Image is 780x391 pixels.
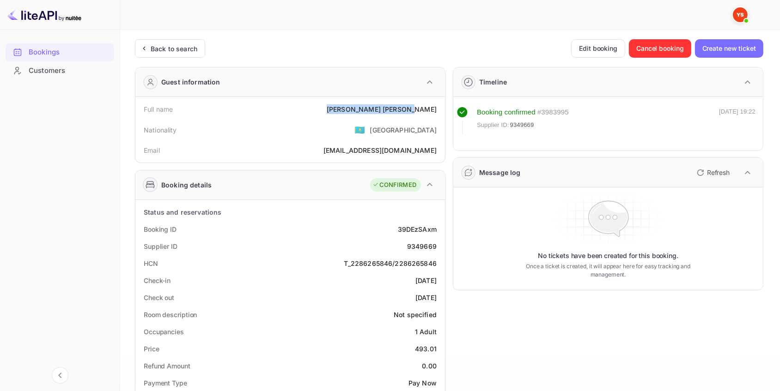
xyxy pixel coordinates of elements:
div: 9349669 [407,241,437,251]
button: Collapse navigation [52,367,68,384]
div: HCN [144,259,158,268]
span: 9349669 [510,120,534,130]
button: Cancel booking [629,39,691,58]
div: [DATE] [415,276,437,285]
div: Pay Now [408,378,437,388]
img: LiteAPI logo [7,7,81,22]
div: Full name [144,104,173,114]
div: Check out [144,293,174,302]
a: Bookings [6,43,114,60]
div: [PERSON_NAME] [PERSON_NAME] [327,104,437,114]
div: Message log [479,168,521,177]
div: Refund Amount [144,361,190,371]
div: Customers [29,66,110,76]
div: 0.00 [422,361,437,371]
button: Create new ticket [695,39,763,58]
span: Supplier ID: [477,120,509,130]
div: Status and reservations [144,207,221,217]
div: Occupancies [144,327,184,337]
div: [DATE] [415,293,437,302]
button: Refresh [691,165,733,180]
button: Edit booking [571,39,625,58]
div: Room description [144,310,197,319]
div: [EMAIL_ADDRESS][DOMAIN_NAME] [323,145,437,155]
div: Booking confirmed [477,107,536,118]
div: [GEOGRAPHIC_DATA] [370,125,437,135]
img: Yandex Support [733,7,748,22]
div: Supplier ID [144,241,177,251]
div: Customers [6,62,114,80]
div: CONFIRMED [372,180,416,190]
p: Refresh [707,168,730,177]
div: Not specified [394,310,437,319]
div: Back to search [151,44,197,54]
div: Guest information [161,77,220,87]
div: Timeline [479,77,507,87]
div: Email [144,145,160,155]
div: 493.01 [415,344,437,354]
div: Booking ID [144,224,177,234]
div: Nationality [144,125,177,135]
div: [DATE] 19:22 [719,107,756,134]
div: Bookings [29,47,110,58]
a: Customers [6,62,114,79]
div: T_2286265846/2286265846 [344,259,437,268]
div: Check-in [144,276,171,285]
div: Booking details [161,180,212,190]
div: 1 Adult [415,327,437,337]
div: Payment Type [144,378,187,388]
span: United States [354,121,365,138]
div: 39DEzSAxm [398,224,437,234]
p: No tickets have been created for this booking. [538,251,678,260]
div: Price [144,344,159,354]
p: Once a ticket is created, it will appear here for easy tracking and management. [525,262,691,279]
div: # 3983995 [537,107,569,118]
